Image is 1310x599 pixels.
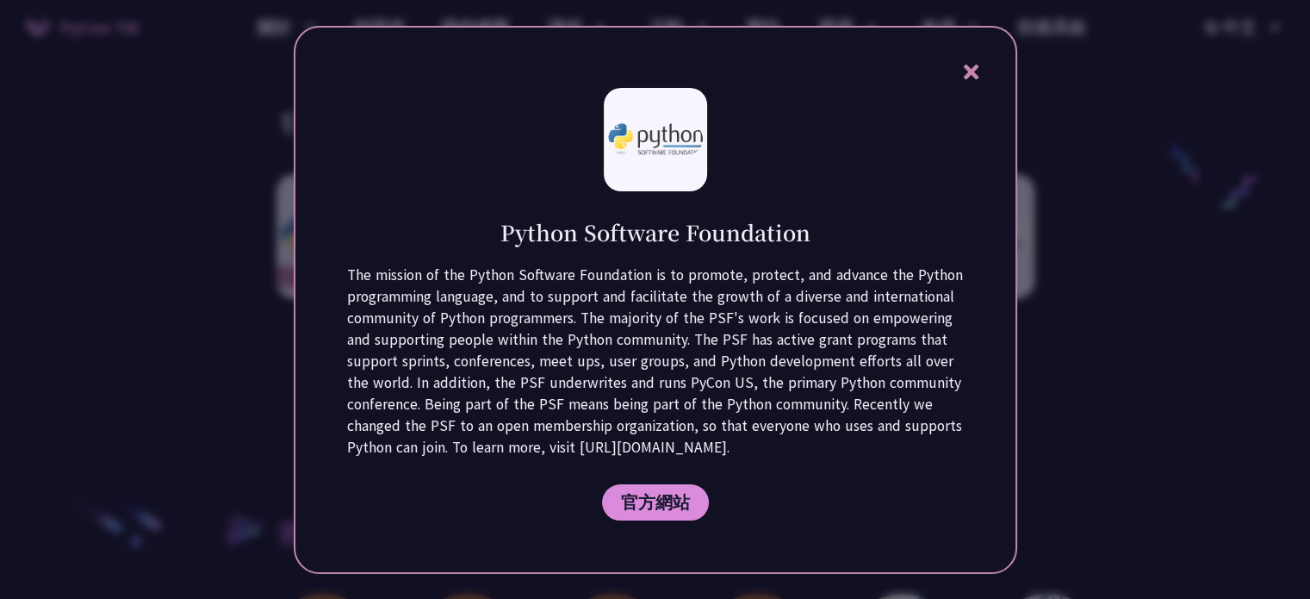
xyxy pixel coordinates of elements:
span: 官方網站 [621,491,690,513]
p: The mission of the Python Software Foundation is to promote, protect, and advance the Python prog... [347,265,964,459]
img: photo [608,123,703,154]
h1: Python Software Foundation [500,217,810,247]
a: 官方網站 [602,484,709,521]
